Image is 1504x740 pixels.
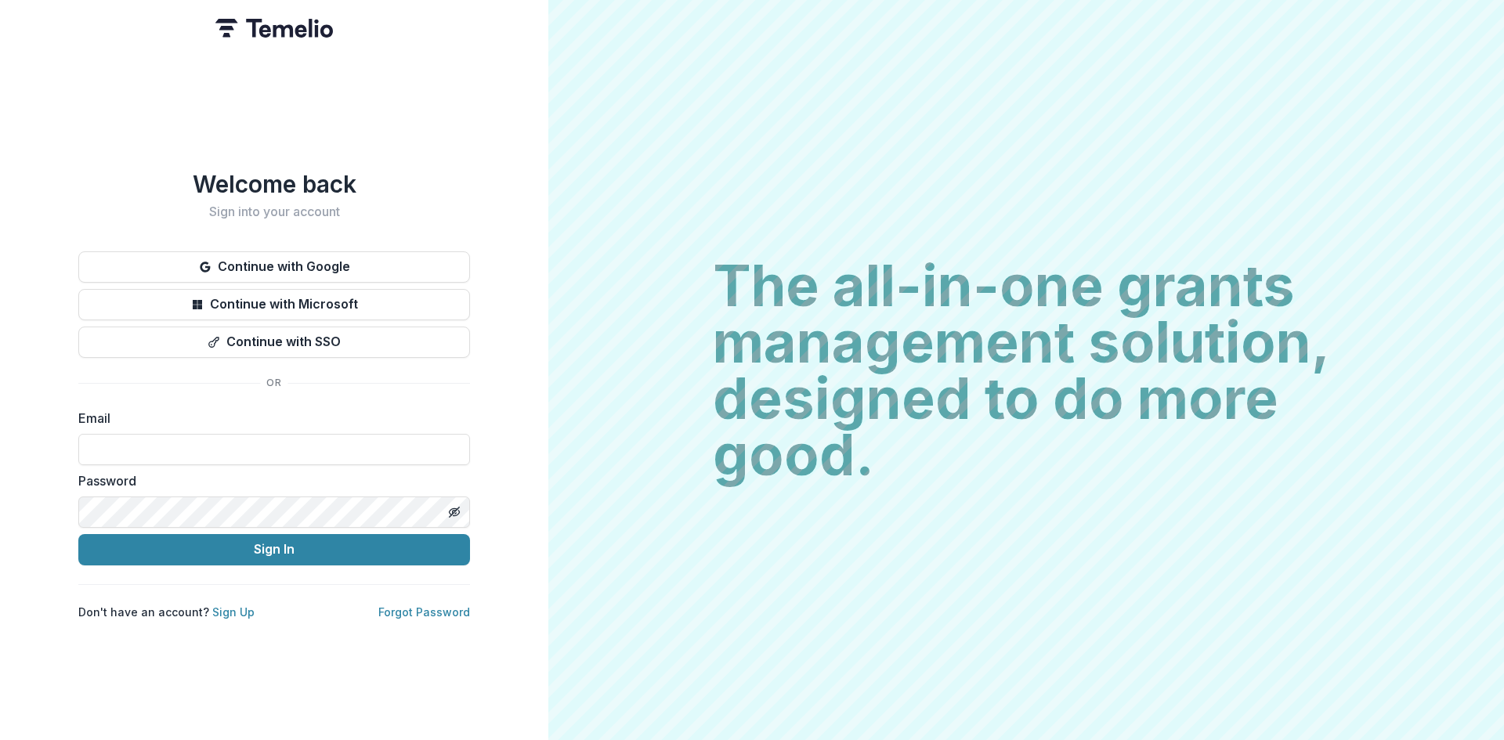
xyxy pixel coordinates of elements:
button: Continue with SSO [78,327,470,358]
button: Continue with Google [78,251,470,283]
p: Don't have an account? [78,604,255,620]
label: Email [78,409,461,428]
img: Temelio [215,19,333,38]
label: Password [78,471,461,490]
button: Continue with Microsoft [78,289,470,320]
a: Sign Up [212,605,255,619]
button: Toggle password visibility [442,500,467,525]
h1: Welcome back [78,170,470,198]
a: Forgot Password [378,605,470,619]
button: Sign In [78,534,470,565]
h2: Sign into your account [78,204,470,219]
